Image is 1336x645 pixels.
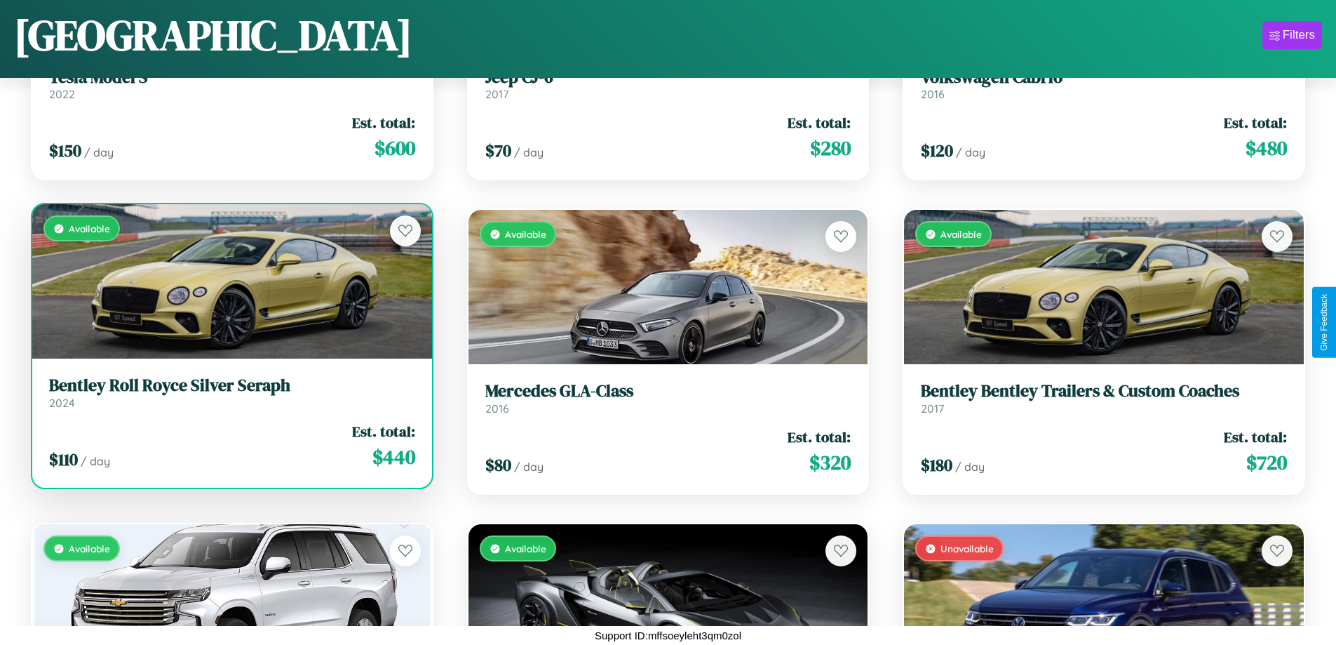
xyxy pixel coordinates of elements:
span: / day [84,145,114,159]
span: Available [505,543,546,554]
span: Available [505,228,546,240]
span: Est. total: [1224,112,1287,133]
span: 2022 [49,87,75,101]
a: Volkswagen Cabrio2016 [921,67,1287,102]
span: / day [514,145,544,159]
span: $ 480 [1246,134,1287,162]
span: 2016 [921,87,945,101]
a: Mercedes GLA-Class2016 [485,381,851,415]
a: Bentley Roll Royce Silver Seraph2024 [49,375,415,410]
span: $ 110 [49,448,78,471]
span: $ 600 [375,134,415,162]
p: Support ID: mffsoeyleht3qm0zol [595,626,741,645]
span: / day [956,145,985,159]
a: Bentley Bentley Trailers & Custom Coaches2017 [921,381,1287,415]
span: 2024 [49,396,75,410]
span: Est. total: [352,112,415,133]
h1: [GEOGRAPHIC_DATA] [14,6,412,64]
span: 2017 [485,87,508,101]
span: $ 280 [810,134,851,162]
span: Est. total: [788,427,851,447]
div: Give Feedback [1319,294,1329,351]
a: Jeep CJ-62017 [485,67,851,102]
span: Est. total: [352,421,415,441]
span: Available [69,222,110,234]
span: Est. total: [788,112,851,133]
span: 2017 [921,401,944,415]
span: $ 720 [1246,448,1287,477]
span: $ 440 [372,443,415,471]
h3: Bentley Bentley Trailers & Custom Coaches [921,381,1287,401]
h3: Mercedes GLA-Class [485,381,851,401]
h3: Bentley Roll Royce Silver Seraph [49,375,415,396]
span: / day [81,454,110,468]
span: / day [955,460,985,474]
a: Tesla Model S2022 [49,67,415,102]
span: $ 80 [485,453,511,477]
span: $ 320 [809,448,851,477]
span: Unavailable [940,543,994,554]
span: Available [69,543,110,554]
div: Filters [1283,28,1315,42]
span: 2016 [485,401,509,415]
span: $ 120 [921,139,953,162]
span: Est. total: [1224,427,1287,447]
span: $ 70 [485,139,511,162]
button: Filters [1262,21,1322,49]
span: $ 180 [921,453,952,477]
span: / day [514,460,544,474]
span: Available [940,228,982,240]
span: $ 150 [49,139,81,162]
